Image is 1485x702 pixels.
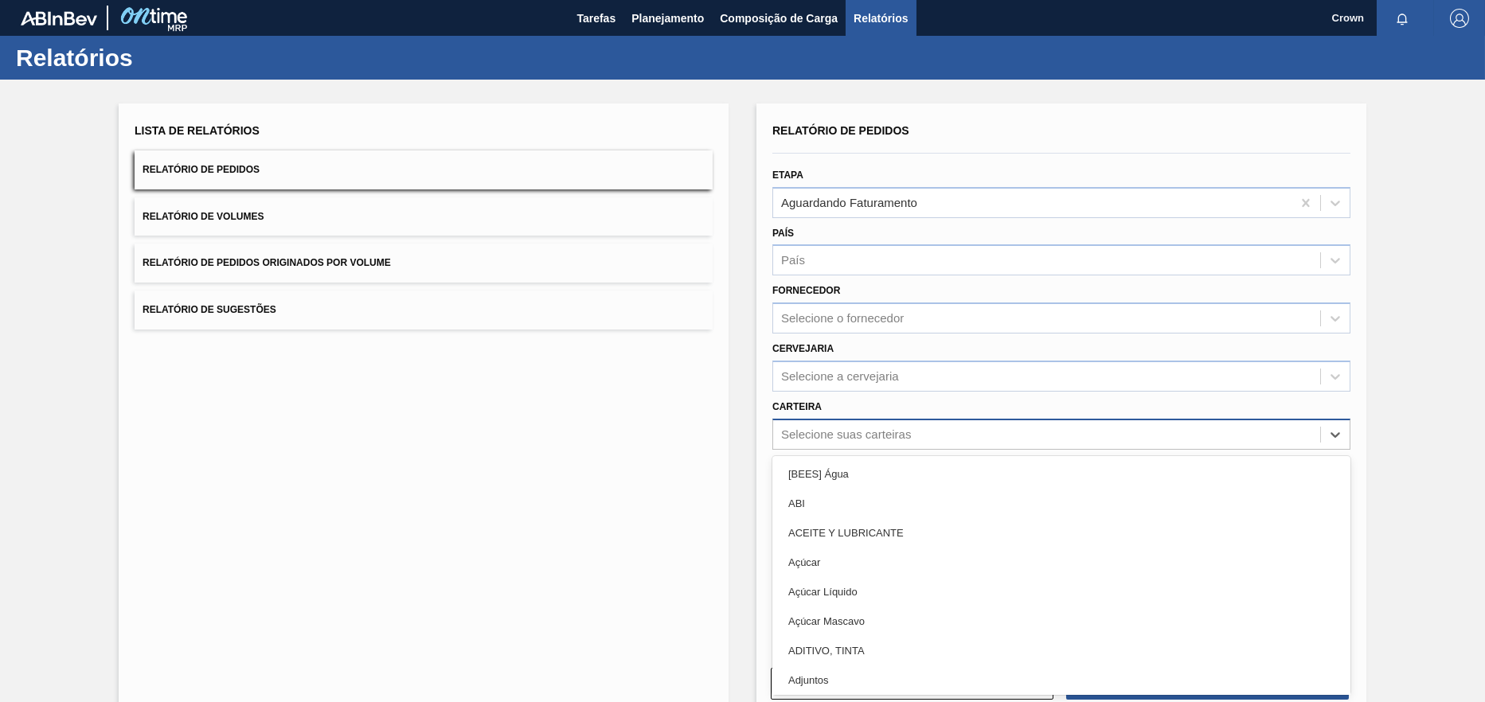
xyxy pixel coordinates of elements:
[1450,9,1469,28] img: Logout
[772,548,1350,577] div: Açúcar
[135,291,713,330] button: Relatório de Sugestões
[772,285,840,296] label: Fornecedor
[772,124,909,137] span: Relatório de Pedidos
[854,9,908,28] span: Relatórios
[631,9,704,28] span: Planejamento
[772,170,803,181] label: Etapa
[1377,7,1428,29] button: Notificações
[135,197,713,236] button: Relatório de Volumes
[771,668,1053,700] button: Limpar
[772,636,1350,665] div: ADITIVO, TINTA
[772,343,834,354] label: Cervejaria
[781,312,904,326] div: Selecione o fornecedor
[781,369,899,383] div: Selecione a cervejaria
[576,9,615,28] span: Tarefas
[16,49,299,67] h1: Relatórios
[781,427,911,441] div: Selecione suas carteiras
[720,9,838,28] span: Composição de Carga
[781,196,917,209] div: Aguardando Faturamento
[772,459,1350,489] div: [BEES] Água
[772,577,1350,606] div: Açúcar Líquido
[135,244,713,283] button: Relatório de Pedidos Originados por Volume
[135,124,260,137] span: Lista de Relatórios
[772,518,1350,548] div: ACEITE Y LUBRICANTE
[143,164,260,175] span: Relatório de Pedidos
[772,606,1350,636] div: Açúcar Mascavo
[21,11,97,25] img: TNhmsLtSVTkK8tSr43FrP2fwEKptu5GPRR3wAAAABJRU5ErkJggg==
[772,665,1350,695] div: Adjuntos
[772,228,794,239] label: País
[143,257,391,268] span: Relatório de Pedidos Originados por Volume
[772,401,822,412] label: Carteira
[135,150,713,189] button: Relatório de Pedidos
[772,489,1350,518] div: ABI
[781,254,805,267] div: País
[143,211,264,222] span: Relatório de Volumes
[143,304,276,315] span: Relatório de Sugestões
